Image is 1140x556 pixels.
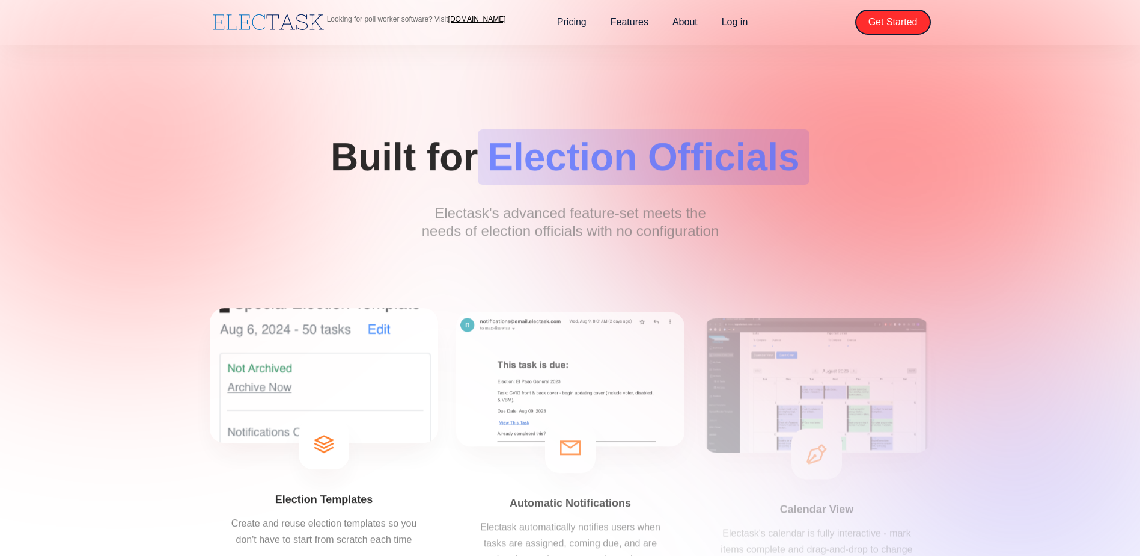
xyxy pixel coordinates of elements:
span: Election Officials [478,129,809,185]
p: Electask's advanced feature-set meets the needs of election officials with no configuration [420,205,721,241]
a: home [210,11,327,33]
a: Features [599,10,660,35]
p: Looking for poll worker software? Visit [327,16,506,23]
p: Create and reuse election templates so you don't have to start from scratch each time [225,516,423,548]
h4: Automatic Notifications [509,496,630,511]
h1: Built for [331,129,809,185]
a: Pricing [545,10,599,35]
a: Get Started [855,10,931,35]
a: About [660,10,710,35]
a: [DOMAIN_NAME] [448,15,506,23]
h4: Election Templates [275,493,373,507]
h4: Calendar View [779,502,853,517]
a: Log in [710,10,760,35]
